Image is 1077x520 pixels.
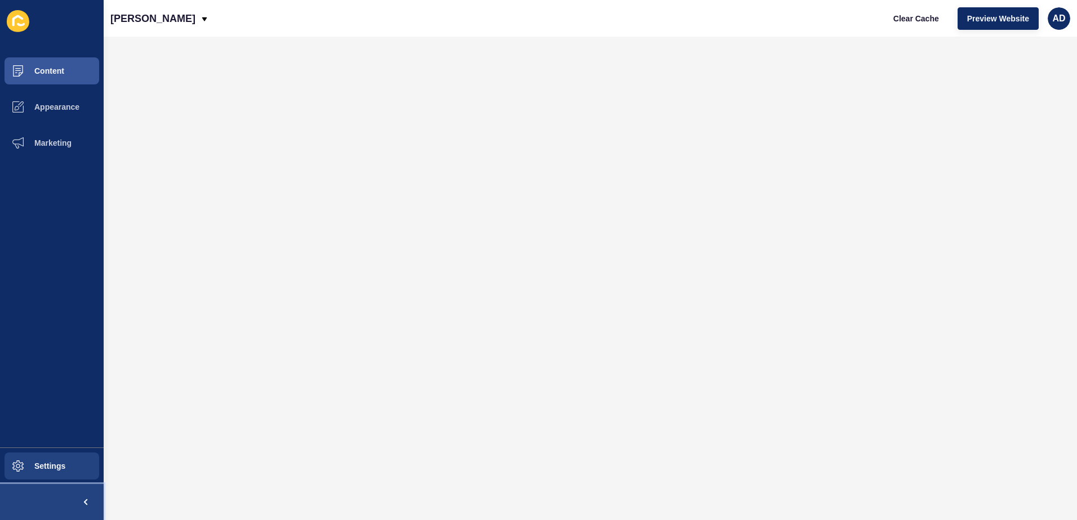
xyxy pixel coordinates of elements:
button: Preview Website [958,7,1039,30]
button: Clear Cache [884,7,949,30]
span: Preview Website [967,13,1029,24]
span: Clear Cache [893,13,939,24]
span: AD [1052,13,1065,24]
p: [PERSON_NAME] [110,5,195,33]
